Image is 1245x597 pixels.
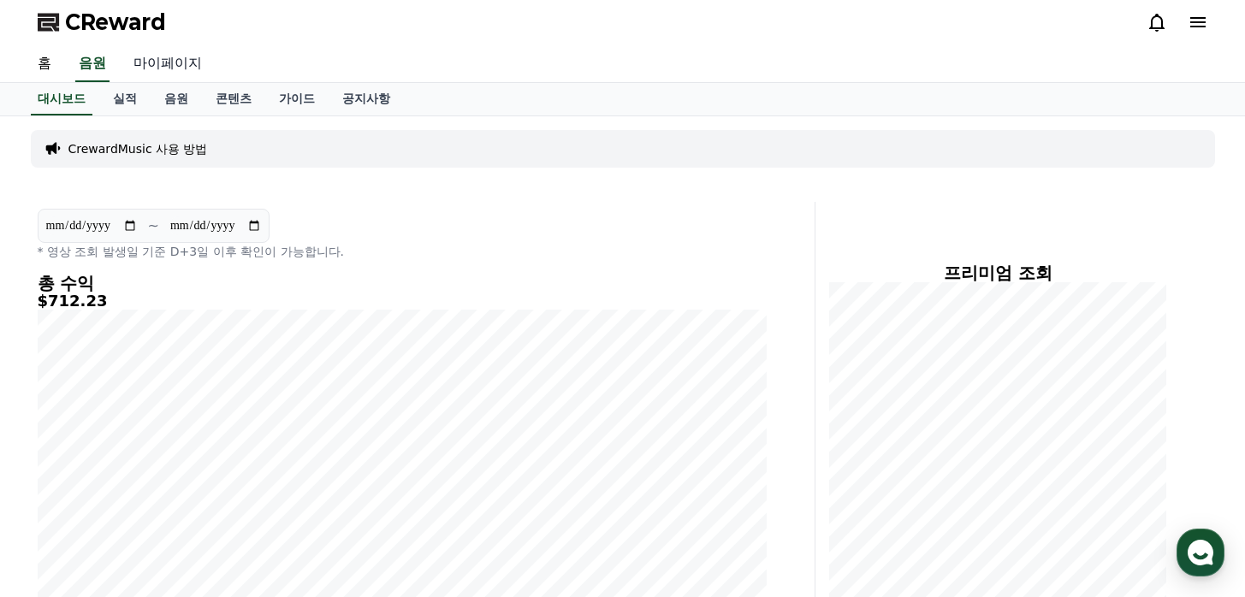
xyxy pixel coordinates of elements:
a: 콘텐츠 [202,83,265,115]
a: 대시보드 [31,83,92,115]
span: 홈 [54,481,64,494]
a: 공지사항 [329,83,404,115]
a: 홈 [5,455,113,498]
a: 대화 [113,455,221,498]
h5: $712.23 [38,293,767,310]
a: CReward [38,9,166,36]
a: 음원 [75,46,110,82]
a: 설정 [221,455,329,498]
span: 설정 [264,481,285,494]
p: * 영상 조회 발생일 기준 D+3일 이후 확인이 가능합니다. [38,243,767,260]
a: 마이페이지 [120,46,216,82]
a: 홈 [24,46,65,82]
h4: 총 수익 [38,274,767,293]
a: 음원 [151,83,202,115]
span: CReward [65,9,166,36]
a: 실적 [99,83,151,115]
p: ~ [148,216,159,236]
h4: 프리미엄 조회 [829,263,1167,282]
span: 대화 [157,482,177,495]
a: CrewardMusic 사용 방법 [68,140,208,157]
a: 가이드 [265,83,329,115]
